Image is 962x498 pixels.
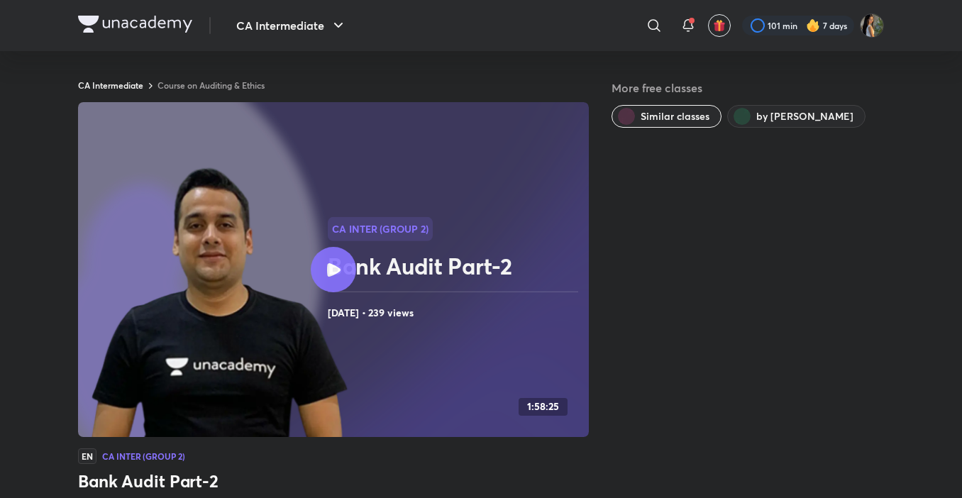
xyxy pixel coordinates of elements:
h4: 1:58:25 [527,401,559,413]
button: avatar [708,14,731,37]
h3: Bank Audit Part-2 [78,470,589,492]
img: avatar [713,19,726,32]
button: by Ankit Oberoi [727,105,866,128]
span: by Ankit Oberoi [756,109,853,123]
img: Bhumika [860,13,884,38]
h4: CA Inter (Group 2) [102,452,185,460]
a: Course on Auditing & Ethics [157,79,265,91]
img: streak [806,18,820,33]
h4: [DATE] • 239 views [328,304,583,322]
a: Company Logo [78,16,192,36]
span: EN [78,448,96,464]
a: CA Intermediate [78,79,143,91]
h2: Bank Audit Part-2 [328,252,583,280]
img: Company Logo [78,16,192,33]
span: Similar classes [641,109,709,123]
button: Similar classes [612,105,721,128]
button: CA Intermediate [228,11,355,40]
h5: More free classes [612,79,884,96]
